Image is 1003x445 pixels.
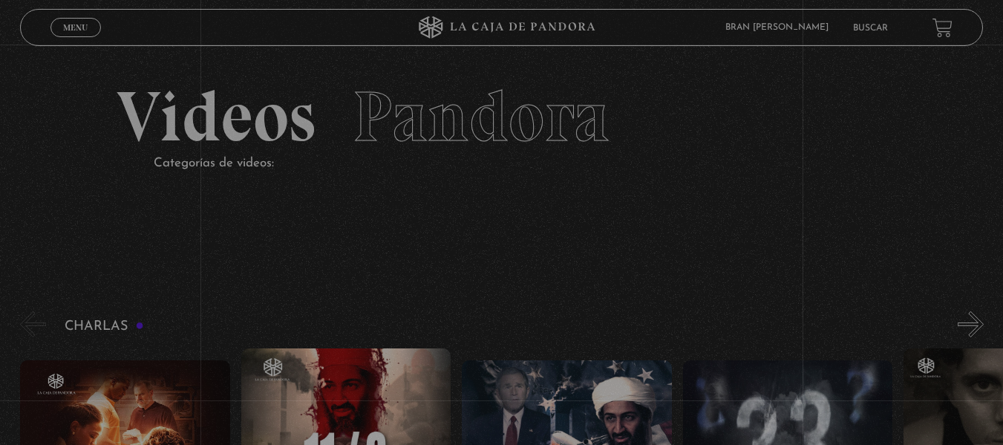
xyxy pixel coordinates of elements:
[117,82,887,152] h2: Videos
[853,24,888,33] a: Buscar
[154,152,887,175] p: Categorías de videos:
[958,311,984,337] button: Next
[718,23,843,32] span: Bran [PERSON_NAME]
[20,311,46,337] button: Previous
[353,74,610,159] span: Pandora
[932,17,953,37] a: View your shopping cart
[58,36,93,46] span: Cerrar
[63,23,88,32] span: Menu
[65,319,144,334] h3: Charlas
